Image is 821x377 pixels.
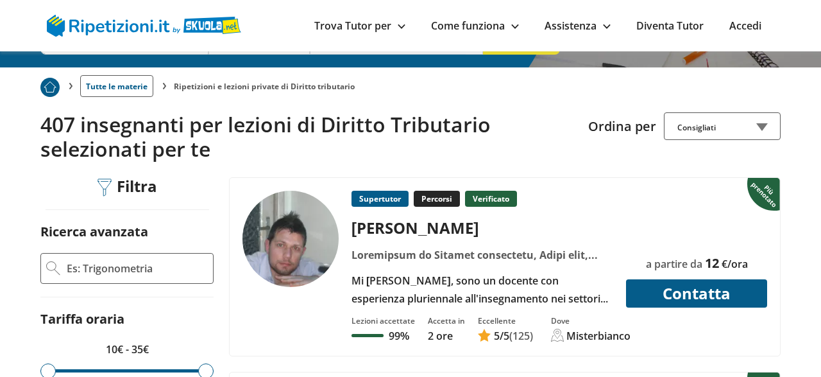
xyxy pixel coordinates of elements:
span: /5 [494,329,509,343]
span: €/ora [722,257,748,271]
nav: breadcrumb d-none d-tablet-block [40,67,781,97]
img: Piu prenotato [747,177,783,211]
p: 10€ - 35€ [40,340,214,358]
label: Ordina per [588,118,656,135]
span: 12 [705,254,719,272]
img: Piu prenotato [40,78,60,97]
span: a partire da [646,257,702,271]
label: Tariffa oraria [40,310,124,328]
div: [PERSON_NAME] [347,217,618,238]
div: Accetta in [428,315,465,326]
div: Misterbianco [566,329,631,343]
p: 99% [389,329,409,343]
div: Mi [PERSON_NAME], sono un docente con esperienza pluriennale all'insegnamento nei settori pubblic... [347,272,618,308]
div: Filtra [92,177,162,197]
a: Come funziona [431,19,519,33]
p: Supertutor [351,191,409,207]
div: Lezioni accettate [351,315,415,326]
h2: 407 insegnanti per lezioni di Diritto Tributario selezionati per te [40,112,579,162]
p: Percorsi [414,191,460,207]
img: Filtra filtri mobile [97,179,112,197]
li: Ripetizioni e lezioni private di Diritto tributario [174,81,355,92]
span: 5 [494,329,500,343]
div: Eccellente [478,315,533,326]
button: Contatta [626,279,767,308]
a: Trova Tutor per [314,19,405,33]
input: Es: Trigonometria [65,259,208,278]
p: 2 ore [428,329,465,343]
div: Dove [551,315,631,326]
a: Accedi [729,19,761,33]
a: 5/5(125) [478,329,533,343]
img: tutor a Misterbianco - LUCA [242,191,339,287]
p: Verificato [465,191,517,207]
img: logo Skuola.net | Ripetizioni.it [47,15,241,37]
a: Assistenza [545,19,611,33]
span: (125) [509,329,533,343]
div: Loremipsum do Sitamet consectetu, Adipi elit, Seddoeiusmod, Tempori, Utlabor etdolor, Magnaal eni... [347,246,618,264]
a: Tutte le materie [80,75,153,97]
a: logo Skuola.net | Ripetizioni.it [47,17,241,31]
label: Ricerca avanzata [40,223,148,240]
div: Consigliati [664,112,781,140]
img: Ricerca Avanzata [46,261,60,276]
a: Diventa Tutor [636,19,704,33]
